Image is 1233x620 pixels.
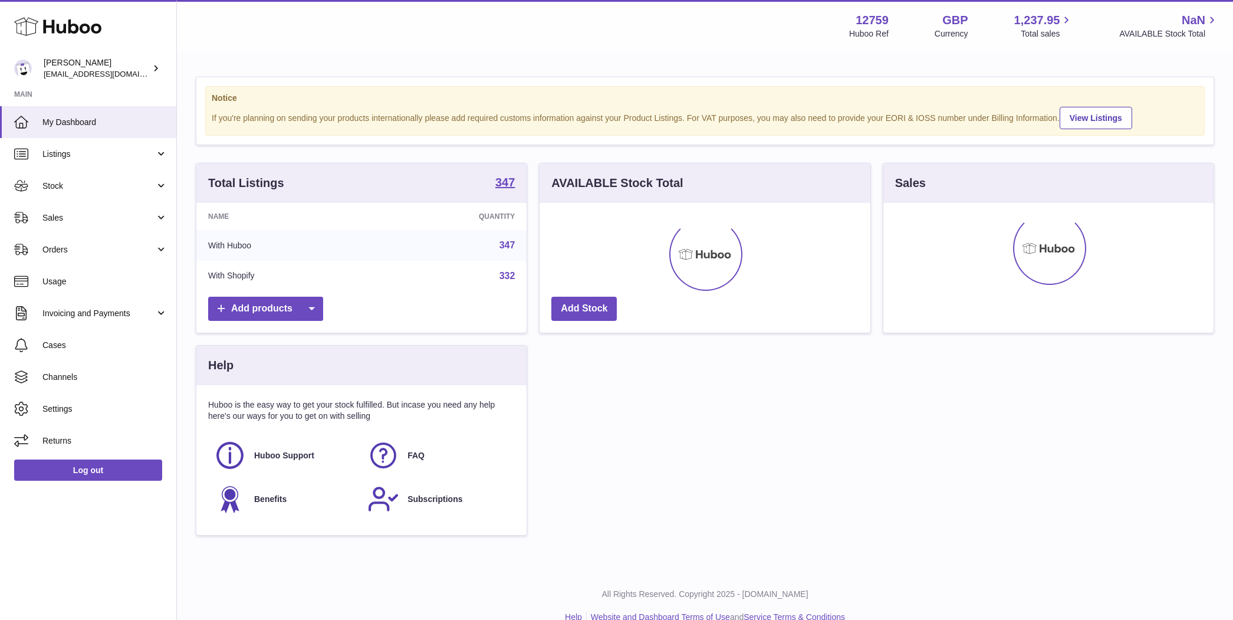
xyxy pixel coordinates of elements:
[1014,12,1060,28] span: 1,237.95
[367,439,509,471] a: FAQ
[499,271,515,281] a: 332
[942,12,968,28] strong: GBP
[367,483,509,515] a: Subscriptions
[254,450,314,461] span: Huboo Support
[196,261,374,291] td: With Shopify
[42,244,155,255] span: Orders
[42,276,167,287] span: Usage
[407,450,425,461] span: FAQ
[42,181,155,192] span: Stock
[208,175,284,191] h3: Total Listings
[44,57,150,80] div: [PERSON_NAME]
[1021,28,1073,40] span: Total sales
[214,439,356,471] a: Huboo Support
[551,297,617,321] a: Add Stock
[42,212,155,224] span: Sales
[1119,12,1219,40] a: NaN AVAILABLE Stock Total
[499,240,515,250] a: 347
[14,60,32,77] img: sofiapanwar@unndr.com
[208,399,515,422] p: Huboo is the easy way to get your stock fulfilled. But incase you need any help here's our ways f...
[212,105,1198,129] div: If you're planning on sending your products internationally please add required customs informati...
[1014,12,1074,40] a: 1,237.95 Total sales
[1182,12,1205,28] span: NaN
[42,404,167,415] span: Settings
[196,203,374,230] th: Name
[895,175,926,191] h3: Sales
[374,203,527,230] th: Quantity
[44,69,173,78] span: [EMAIL_ADDRESS][DOMAIN_NAME]
[1119,28,1219,40] span: AVAILABLE Stock Total
[1060,107,1132,129] a: View Listings
[42,372,167,383] span: Channels
[208,357,234,373] h3: Help
[407,494,462,505] span: Subscriptions
[42,308,155,319] span: Invoicing and Payments
[42,117,167,128] span: My Dashboard
[214,483,356,515] a: Benefits
[212,93,1198,104] strong: Notice
[208,297,323,321] a: Add products
[42,435,167,447] span: Returns
[495,176,515,191] a: 347
[42,149,155,160] span: Listings
[495,176,515,188] strong: 347
[254,494,287,505] span: Benefits
[196,230,374,261] td: With Huboo
[935,28,968,40] div: Currency
[856,12,889,28] strong: 12759
[849,28,889,40] div: Huboo Ref
[551,175,683,191] h3: AVAILABLE Stock Total
[14,460,162,481] a: Log out
[186,589,1224,600] p: All Rights Reserved. Copyright 2025 - [DOMAIN_NAME]
[42,340,167,351] span: Cases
